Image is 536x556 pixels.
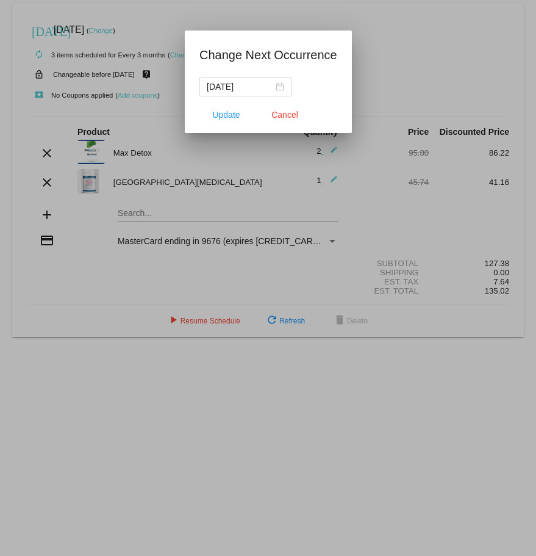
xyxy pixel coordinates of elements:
span: Cancel [271,110,298,120]
h1: Change Next Occurrence [199,45,337,65]
button: Close dialog [258,104,312,126]
button: Update [199,104,253,126]
span: Update [212,110,240,120]
input: Select date [207,80,273,93]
